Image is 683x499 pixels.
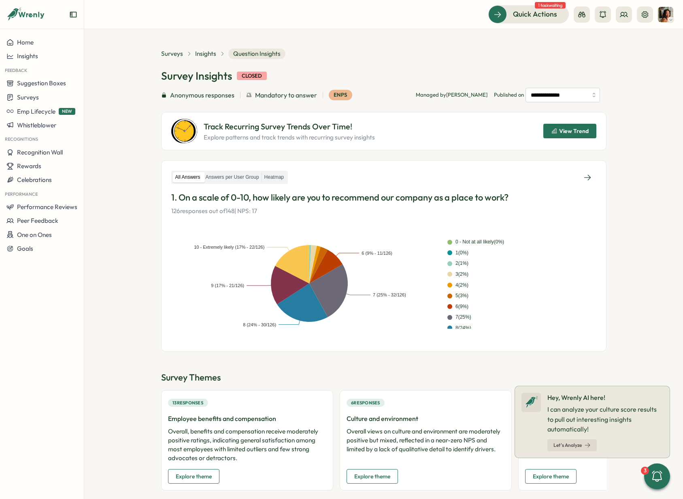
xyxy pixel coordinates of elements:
button: 3 [644,463,670,489]
div: closed [237,72,267,80]
span: Whistleblower [17,121,56,129]
span: Quick Actions [513,9,557,19]
p: I can analyze your culture score results to pull out interesting insights automatically! [547,404,663,434]
button: Expand sidebar [69,11,77,19]
span: Let's Analyze [553,443,582,448]
div: 1 ( 0 %) [455,249,468,257]
label: All Answers [173,172,203,182]
div: 8 ( 24 %) [455,324,471,332]
span: Goals [17,245,33,252]
a: Surveys [161,49,183,58]
span: View Trend [559,128,589,134]
span: NEW [59,108,75,115]
span: Celebrations [17,176,52,184]
span: Rewards [17,162,41,170]
span: Peer Feedback [17,217,58,224]
p: Track Recurring Survey Trends Over Time! [204,121,375,133]
span: Published on [494,88,600,102]
span: Suggestion Boxes [17,79,66,87]
button: View Trend [543,124,596,138]
p: Overall, benefits and compensation receive moderately positive ratings, indicating general satisf... [168,427,326,463]
span: Mandatory to answer [255,90,317,100]
div: eNPS [329,90,352,100]
h3: Employee benefits and compensation [168,414,326,424]
span: Performance Reviews [17,203,77,211]
span: Explore theme [176,469,212,483]
div: 4 ( 2 %) [455,281,468,289]
span: [PERSON_NAME] [446,91,487,98]
a: Insights [195,49,216,58]
span: 6 responses [351,399,380,406]
button: Let's Analyze [547,439,597,451]
p: Managed by [416,91,487,99]
div: Survey Themes [161,371,606,384]
div: 3 [641,467,649,475]
h1: Survey Insights [161,69,232,83]
span: One on Ones [17,231,52,239]
span: Insights [17,52,38,60]
div: 5 ( 3 %) [455,292,468,300]
span: Recognition Wall [17,148,63,156]
div: 7 ( 25 %) [455,313,471,321]
label: Heatmap [262,172,287,182]
div: 2 ( 1 %) [455,260,468,267]
label: Answers per User Group [203,172,262,182]
p: 1. On a scale of 0-10, how likely are you to recommend our company as a place to work? [171,191,596,204]
button: Quick Actions [488,5,569,23]
text: 6 (9% - 11/126) [362,251,392,256]
p: Hey, Wrenly AI here! [547,393,663,403]
span: 1 task waiting [535,2,566,8]
text: 8 (24% - 30/126) [243,322,276,327]
button: Explore theme [347,469,398,484]
span: Explore theme [354,469,390,483]
img: Viveca Riley [658,7,673,22]
div: 3 ( 2 %) [455,271,468,278]
text: 7 (25% - 32/126) [373,293,406,298]
span: Anonymous responses [170,90,234,100]
span: Question Insights [228,49,285,59]
span: Surveys [17,93,39,101]
span: Emp Lifecycle [17,108,55,115]
span: Home [17,38,34,46]
p: 126 responses out of 148 | NPS: 17 [171,207,596,216]
button: Explore theme [525,469,577,484]
h3: Culture and environment [347,414,505,424]
div: 6 ( 9 %) [455,303,468,311]
span: 13 responses [172,399,203,406]
button: Explore theme [168,469,219,484]
div: 0 - Not at all likely ( 0 %) [455,238,504,246]
span: Explore theme [533,469,569,483]
text: 9 (17% - 21/126) [211,283,244,288]
text: 10 - Extremely likely (17% - 22/126) [194,245,264,250]
p: Overall views on culture and environment are moderately positive but mixed, reflected in a near-z... [347,427,505,454]
p: Explore patterns and track trends with recurring survey insights [204,133,375,142]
